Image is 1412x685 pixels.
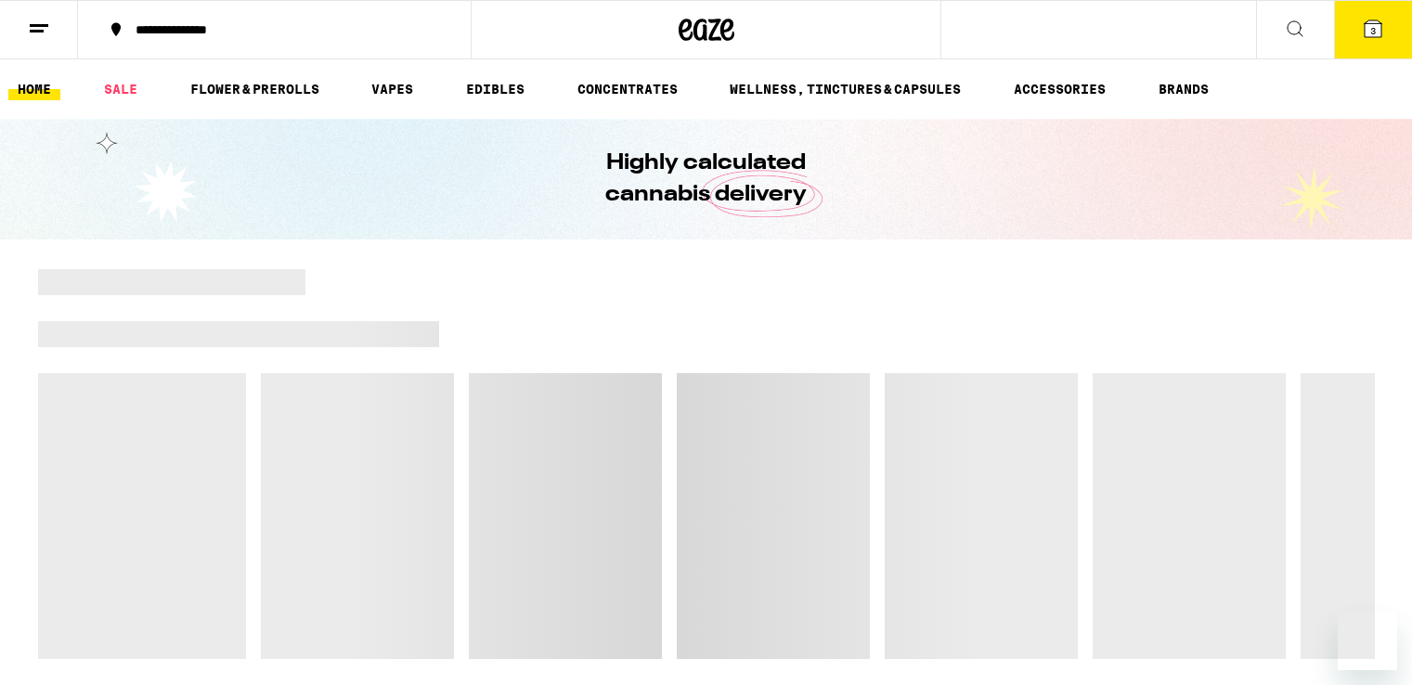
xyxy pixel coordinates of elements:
a: BRANDS [1149,78,1218,100]
span: 3 [1370,25,1376,36]
a: WELLNESS, TINCTURES & CAPSULES [720,78,970,100]
iframe: Button to launch messaging window [1338,611,1397,670]
a: CONCENTRATES [568,78,687,100]
a: SALE [95,78,147,100]
a: HOME [8,78,60,100]
a: EDIBLES [457,78,534,100]
a: ACCESSORIES [1004,78,1115,100]
h1: Highly calculated cannabis delivery [553,148,860,211]
button: 3 [1334,1,1412,58]
a: VAPES [362,78,422,100]
a: FLOWER & PREROLLS [181,78,329,100]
